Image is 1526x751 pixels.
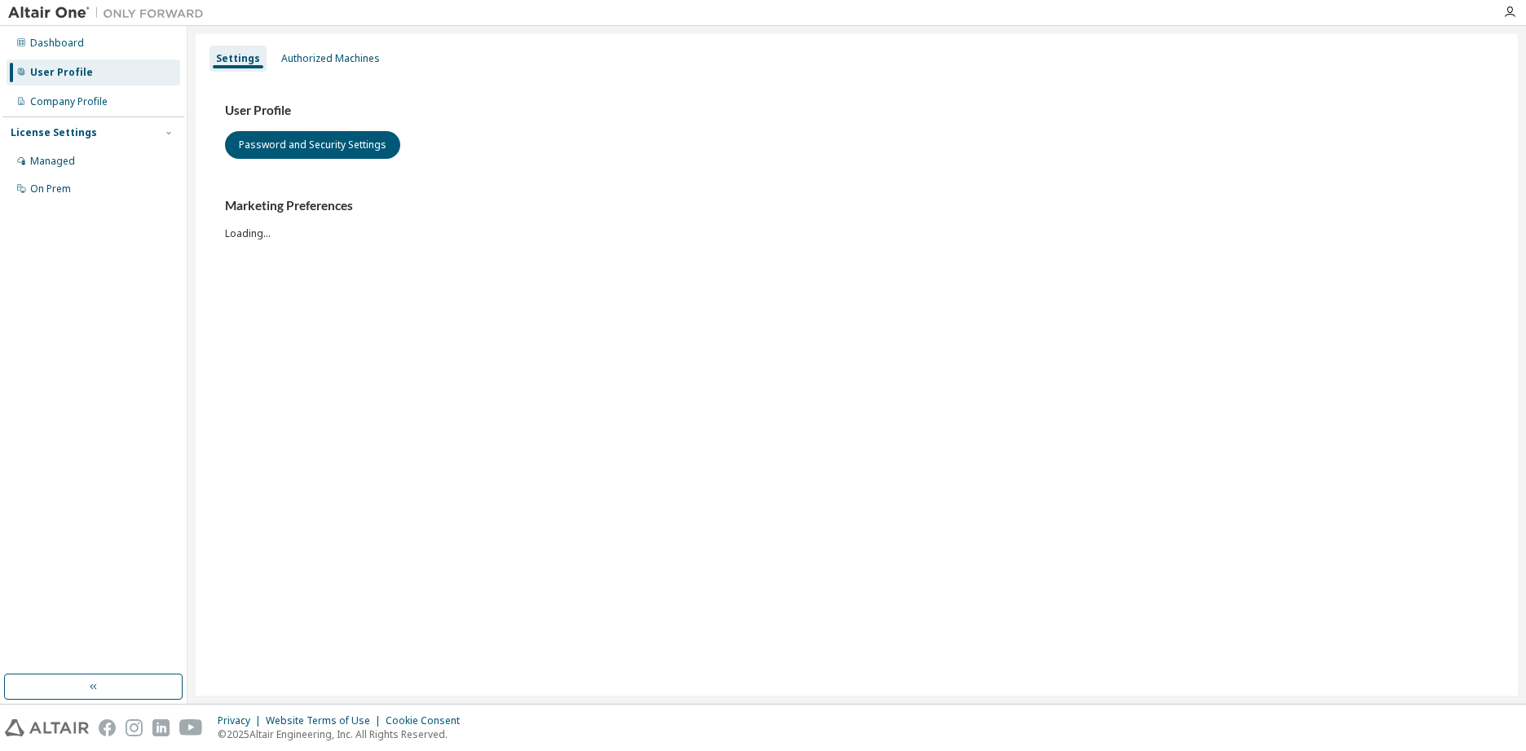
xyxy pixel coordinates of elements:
img: facebook.svg [99,719,116,736]
div: Settings [216,52,260,65]
div: Dashboard [30,37,84,50]
div: Cookie Consent [386,714,470,727]
div: License Settings [11,126,97,139]
p: © 2025 Altair Engineering, Inc. All Rights Reserved. [218,727,470,741]
img: Altair One [8,5,212,21]
div: Website Terms of Use [266,714,386,727]
img: youtube.svg [179,719,203,736]
div: User Profile [30,66,93,79]
h3: User Profile [225,103,1489,119]
h3: Marketing Preferences [225,198,1489,214]
img: linkedin.svg [152,719,170,736]
div: On Prem [30,182,71,195]
div: Privacy [218,714,266,727]
img: altair_logo.svg [5,719,89,736]
div: Authorized Machines [281,52,380,65]
div: Managed [30,155,75,168]
button: Password and Security Settings [225,131,400,159]
img: instagram.svg [126,719,143,736]
div: Loading... [225,198,1489,239]
div: Company Profile [30,95,108,108]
